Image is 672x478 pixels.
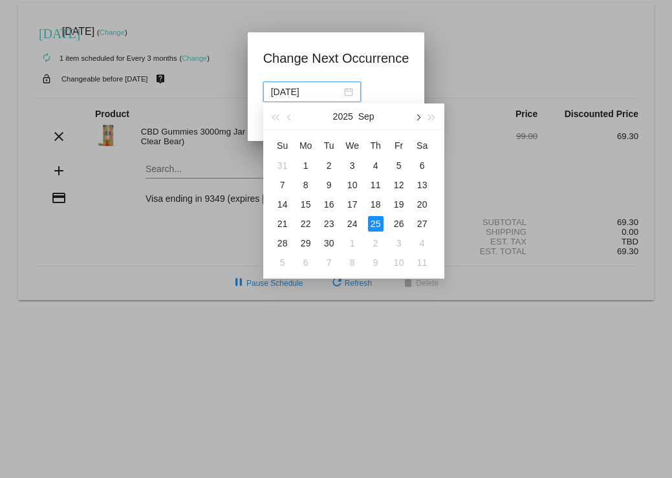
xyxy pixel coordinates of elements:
[294,253,318,272] td: 10/6/2025
[364,175,387,195] td: 9/11/2025
[271,85,341,99] input: Select date
[391,158,407,173] div: 5
[275,216,290,232] div: 21
[271,253,294,272] td: 10/5/2025
[271,175,294,195] td: 9/7/2025
[368,197,384,212] div: 18
[271,156,294,175] td: 8/31/2025
[387,214,411,234] td: 9/26/2025
[275,197,290,212] div: 14
[271,195,294,214] td: 9/14/2025
[358,103,374,129] button: Sep
[411,156,434,175] td: 9/6/2025
[345,197,360,212] div: 17
[411,234,434,253] td: 10/4/2025
[341,175,364,195] td: 9/10/2025
[391,216,407,232] div: 26
[341,156,364,175] td: 9/3/2025
[415,235,430,251] div: 4
[364,135,387,156] th: Thu
[345,255,360,270] div: 8
[318,156,341,175] td: 9/2/2025
[411,253,434,272] td: 10/11/2025
[411,195,434,214] td: 9/20/2025
[368,177,384,193] div: 11
[275,177,290,193] div: 7
[411,214,434,234] td: 9/27/2025
[321,158,337,173] div: 2
[318,135,341,156] th: Tue
[387,175,411,195] td: 9/12/2025
[294,135,318,156] th: Mon
[298,255,314,270] div: 6
[298,177,314,193] div: 8
[341,135,364,156] th: Wed
[387,253,411,272] td: 10/10/2025
[298,197,314,212] div: 15
[298,158,314,173] div: 1
[275,235,290,251] div: 28
[345,158,360,173] div: 3
[387,234,411,253] td: 10/3/2025
[368,255,384,270] div: 9
[341,253,364,272] td: 10/8/2025
[294,156,318,175] td: 9/1/2025
[283,103,297,129] button: Previous month (PageUp)
[391,255,407,270] div: 10
[298,235,314,251] div: 29
[391,197,407,212] div: 19
[321,197,337,212] div: 16
[410,103,424,129] button: Next month (PageDown)
[364,253,387,272] td: 10/9/2025
[345,216,360,232] div: 24
[275,158,290,173] div: 31
[345,177,360,193] div: 10
[333,103,353,129] button: 2025
[318,195,341,214] td: 9/16/2025
[341,214,364,234] td: 9/24/2025
[271,135,294,156] th: Sun
[345,235,360,251] div: 1
[318,253,341,272] td: 10/7/2025
[364,234,387,253] td: 10/2/2025
[424,103,439,129] button: Next year (Control + right)
[263,48,409,69] h1: Change Next Occurrence
[415,158,430,173] div: 6
[415,216,430,232] div: 27
[271,214,294,234] td: 9/21/2025
[271,234,294,253] td: 9/28/2025
[364,214,387,234] td: 9/25/2025
[415,177,430,193] div: 13
[294,175,318,195] td: 9/8/2025
[275,255,290,270] div: 5
[364,195,387,214] td: 9/18/2025
[321,235,337,251] div: 30
[321,216,337,232] div: 23
[368,216,384,232] div: 25
[387,195,411,214] td: 9/19/2025
[387,156,411,175] td: 9/5/2025
[321,177,337,193] div: 9
[268,103,283,129] button: Last year (Control + left)
[321,255,337,270] div: 7
[341,195,364,214] td: 9/17/2025
[298,216,314,232] div: 22
[294,195,318,214] td: 9/15/2025
[411,135,434,156] th: Sat
[387,135,411,156] th: Fri
[294,234,318,253] td: 9/29/2025
[318,234,341,253] td: 9/30/2025
[411,175,434,195] td: 9/13/2025
[294,214,318,234] td: 9/22/2025
[368,235,384,251] div: 2
[415,197,430,212] div: 20
[368,158,384,173] div: 4
[318,214,341,234] td: 9/23/2025
[391,177,407,193] div: 12
[364,156,387,175] td: 9/4/2025
[391,235,407,251] div: 3
[318,175,341,195] td: 9/9/2025
[341,234,364,253] td: 10/1/2025
[415,255,430,270] div: 11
